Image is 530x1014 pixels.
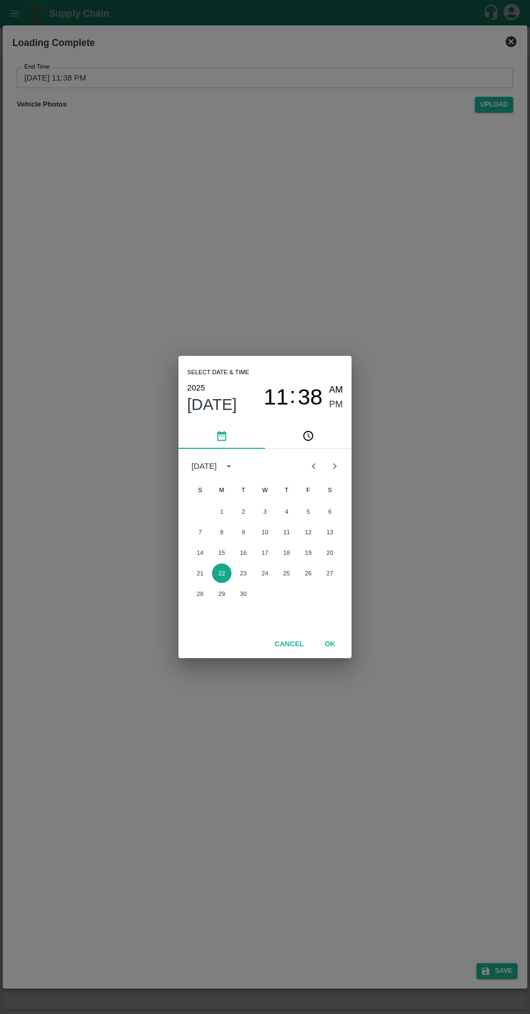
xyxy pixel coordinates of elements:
button: 27 [320,564,340,583]
span: 38 [298,385,323,410]
button: 3 [255,502,275,521]
button: 23 [234,564,253,583]
button: 28 [190,584,210,604]
button: 8 [212,522,231,542]
button: 21 [190,564,210,583]
button: 38 [298,383,323,412]
button: 20 [320,543,340,562]
span: Monday [212,479,231,501]
button: 5 [299,502,318,521]
button: 24 [255,564,275,583]
button: 12 [299,522,318,542]
button: calendar view is open, switch to year view [220,458,237,475]
button: 17 [255,543,275,562]
button: Cancel [270,635,308,654]
button: 7 [190,522,210,542]
span: Saturday [320,479,340,501]
button: 9 [234,522,253,542]
button: [DATE] [187,395,237,414]
button: pick time [265,423,352,449]
button: 11 [277,522,296,542]
button: 15 [212,543,231,562]
span: Thursday [277,479,296,501]
button: AM [329,383,343,397]
button: PM [329,397,343,412]
div: [DATE] [191,460,217,472]
span: Sunday [190,479,210,501]
button: 10 [255,522,275,542]
button: Previous month [303,456,324,476]
button: 30 [234,584,253,604]
span: 11 [264,385,289,410]
button: 1 [212,502,231,521]
span: Friday [299,479,318,501]
span: : [289,383,295,412]
button: 13 [320,522,340,542]
button: Next month [324,456,345,476]
span: Wednesday [255,479,275,501]
button: 25 [277,564,296,583]
button: 29 [212,584,231,604]
button: 16 [234,543,253,562]
button: 2025 [187,381,205,395]
button: 6 [320,502,340,521]
button: OK [313,635,347,654]
button: 26 [299,564,318,583]
button: 22 [212,564,231,583]
button: pick date [178,423,265,449]
button: 18 [277,543,296,562]
button: 19 [299,543,318,562]
button: 4 [277,502,296,521]
span: Tuesday [234,479,253,501]
button: 11 [264,383,289,412]
button: 14 [190,543,210,562]
button: 2 [234,502,253,521]
span: Select date & time [187,364,249,381]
